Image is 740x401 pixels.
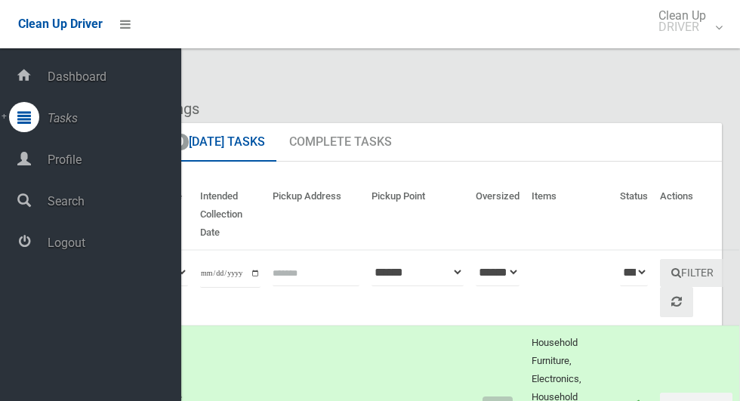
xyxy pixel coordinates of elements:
span: Clean Up [651,10,721,32]
th: Intended Collection Date [194,180,267,250]
span: Tasks [43,111,181,125]
th: Status [614,180,654,250]
th: Oversized [470,180,526,250]
th: Items [526,180,614,250]
th: Actions [654,180,739,250]
a: 50[DATE] Tasks [153,123,276,162]
span: Dashboard [43,69,181,84]
th: Pickup Address [267,180,365,250]
span: Logout [43,236,181,250]
th: Pickup Point [365,180,470,250]
span: Profile [43,153,181,167]
a: Clean Up Driver [18,13,103,35]
span: Clean Up Driver [18,17,103,31]
a: Complete Tasks [278,123,403,162]
small: DRIVER [658,21,706,32]
button: Filter [660,259,725,287]
span: Search [43,194,181,208]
